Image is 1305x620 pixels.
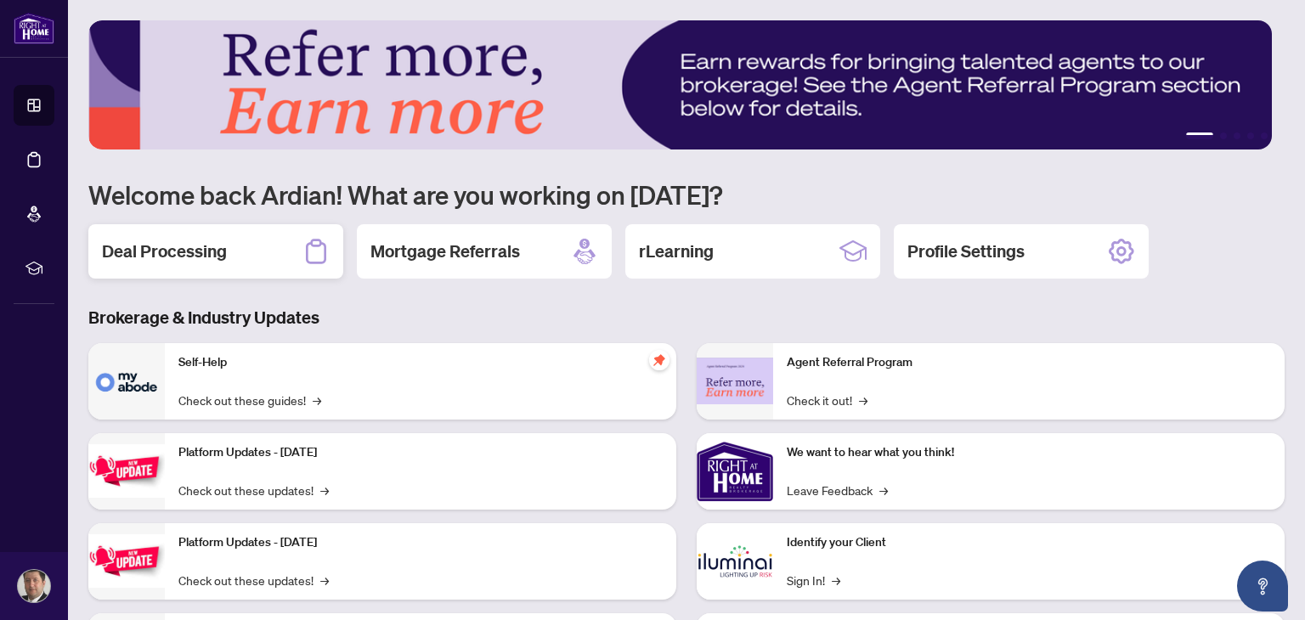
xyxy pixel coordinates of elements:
[1234,132,1240,139] button: 3
[18,570,50,602] img: Profile Icon
[178,571,329,589] a: Check out these updates!→
[320,481,329,499] span: →
[88,178,1285,211] h1: Welcome back Ardian! What are you working on [DATE]?
[1237,561,1288,612] button: Open asap
[697,523,773,600] img: Identify your Client
[787,353,1271,372] p: Agent Referral Program
[178,481,329,499] a: Check out these updates!→
[1247,132,1254,139] button: 4
[1261,132,1268,139] button: 5
[88,343,165,420] img: Self-Help
[178,353,663,372] p: Self-Help
[370,240,520,263] h2: Mortgage Referrals
[88,444,165,498] img: Platform Updates - July 21, 2025
[1186,132,1213,139] button: 1
[859,391,867,409] span: →
[102,240,227,263] h2: Deal Processing
[88,306,1285,330] h3: Brokerage & Industry Updates
[178,443,663,462] p: Platform Updates - [DATE]
[320,571,329,589] span: →
[178,533,663,552] p: Platform Updates - [DATE]
[1220,132,1227,139] button: 2
[787,481,888,499] a: Leave Feedback→
[178,391,321,409] a: Check out these guides!→
[697,358,773,404] img: Agent Referral Program
[14,13,54,44] img: logo
[88,20,1272,149] img: Slide 0
[88,534,165,588] img: Platform Updates - July 8, 2025
[313,391,321,409] span: →
[879,481,888,499] span: →
[787,571,840,589] a: Sign In!→
[832,571,840,589] span: →
[787,533,1271,552] p: Identify your Client
[787,443,1271,462] p: We want to hear what you think!
[907,240,1025,263] h2: Profile Settings
[787,391,867,409] a: Check it out!→
[639,240,714,263] h2: rLearning
[649,350,669,370] span: pushpin
[697,433,773,510] img: We want to hear what you think!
